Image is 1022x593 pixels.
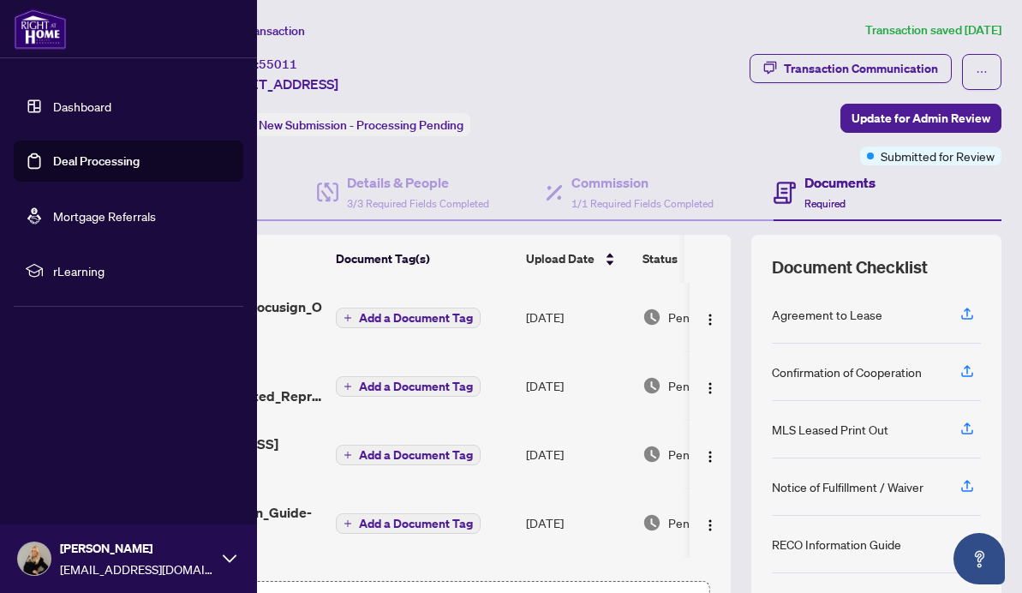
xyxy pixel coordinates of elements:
h4: Documents [804,172,876,193]
div: Notice of Fulfillment / Waiver [772,477,923,496]
button: Add a Document Tag [336,376,481,397]
span: View Transaction [213,23,305,39]
h4: Commission [571,172,714,193]
span: New Submission - Processing Pending [259,117,463,133]
span: Status [642,249,678,268]
span: 1/1 Required Fields Completed [571,197,714,210]
button: Add a Document Tag [336,513,481,534]
span: [PERSON_NAME] [60,539,214,558]
div: Transaction Communication [784,55,938,82]
a: Mortgage Referrals [53,208,156,224]
button: Add a Document Tag [336,308,481,328]
th: Document Tag(s) [329,235,519,283]
img: Profile Icon [18,542,51,575]
td: [DATE] [519,283,636,351]
span: Add a Document Tag [359,449,473,461]
span: plus [344,451,352,459]
span: rLearning [53,261,231,280]
img: Logo [703,313,717,326]
button: Add a Document Tag [336,512,481,535]
button: Add a Document Tag [336,445,481,465]
button: Add a Document Tag [336,444,481,466]
img: Document Status [642,308,661,326]
img: Document Status [642,513,661,532]
button: Add a Document Tag [336,307,481,329]
td: [DATE] [519,420,636,488]
button: Logo [696,372,724,399]
img: Logo [703,450,717,464]
span: [EMAIL_ADDRESS][DOMAIN_NAME] [60,560,214,578]
th: Upload Date [519,235,636,283]
span: Pending Review [668,308,754,326]
span: plus [344,314,352,322]
td: [DATE] [519,488,636,557]
a: Deal Processing [53,153,140,169]
span: Pending Review [668,513,754,532]
span: Submitted for Review [881,147,995,165]
span: Pending Review [668,445,754,464]
span: ellipsis [976,66,988,78]
span: Update for Admin Review [852,105,990,132]
button: Add a Document Tag [336,375,481,398]
img: Logo [703,518,717,532]
span: 3/3 Required Fields Completed [347,197,489,210]
div: MLS Leased Print Out [772,420,888,439]
img: Document Status [642,376,661,395]
span: Required [804,197,846,210]
button: Transaction Communication [750,54,952,83]
button: Update for Admin Review [840,104,1001,133]
img: logo [14,9,67,50]
span: Add a Document Tag [359,380,473,392]
span: plus [344,519,352,528]
button: Open asap [953,533,1005,584]
span: Upload Date [526,249,595,268]
th: Status [636,235,781,283]
img: Document Status [642,445,661,464]
span: plus [344,382,352,391]
span: Add a Document Tag [359,518,473,530]
button: Logo [696,509,724,536]
h4: Details & People [347,172,489,193]
span: Pending Review [668,376,754,395]
div: RECO Information Guide [772,535,901,554]
span: [STREET_ADDRESS] [212,74,338,94]
img: Logo [703,381,717,395]
article: Transaction saved [DATE] [865,21,1001,40]
td: [DATE] [519,351,636,420]
span: 55011 [259,57,297,72]
button: Logo [696,440,724,468]
span: Document Checklist [772,255,928,279]
button: Logo [696,303,724,331]
div: Confirmation of Cooperation [772,362,922,381]
div: Status: [212,113,470,136]
a: Dashboard [53,99,111,114]
span: Add a Document Tag [359,312,473,324]
div: Agreement to Lease [772,305,882,324]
